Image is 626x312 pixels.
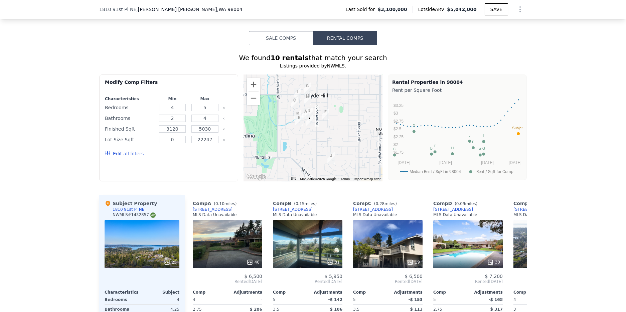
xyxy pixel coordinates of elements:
[142,290,179,295] div: Subject
[456,201,465,206] span: 0.09
[392,95,522,178] svg: A chart.
[513,290,548,295] div: Comp
[451,146,454,150] text: H
[476,169,513,174] text: Rent / Sqft for Comp
[394,119,404,124] text: $2.75
[313,31,377,45] button: Rental Comps
[291,177,296,180] button: Keyboard shortcuts
[291,97,298,108] div: 8704 NE 21st St
[105,150,144,157] button: Edit all filters
[247,92,260,105] button: Zoom out
[392,86,522,95] div: Rent per Square Foot
[513,200,560,207] div: Comp E
[472,140,474,144] text: F
[513,279,583,284] span: Rented [DATE]
[513,297,516,302] span: 4
[377,6,407,13] span: $3,100,000
[304,94,311,105] div: 9015 NE 22nd Pl
[433,279,503,284] span: Rented [DATE]
[222,128,225,131] button: Clear
[407,259,420,266] div: 19
[105,295,141,304] div: Bedrooms
[430,146,433,150] text: B
[353,207,393,212] a: [STREET_ADDRESS]
[105,290,142,295] div: Characteristics
[482,146,485,150] text: G
[304,83,311,94] div: 2405 91st Pl NE
[273,207,313,212] div: [STREET_ADDRESS]
[433,212,477,217] div: MLS Data Unavailable
[433,207,473,212] a: [STREET_ADDRESS]
[273,212,317,217] div: MLS Data Unavailable
[190,96,220,102] div: Max
[105,114,155,123] div: Bathrooms
[273,297,276,302] span: 5
[513,212,558,217] div: MLS Data Unavailable
[227,290,262,295] div: Adjustments
[434,144,436,148] text: E
[513,207,553,212] div: [STREET_ADDRESS]
[353,297,356,302] span: 5
[273,279,342,284] span: Rented [DATE]
[394,142,398,147] text: $2
[105,79,232,91] div: Modify Comp Filters
[394,127,402,131] text: $2.5
[222,107,225,109] button: Clear
[353,200,400,207] div: Comp C
[509,160,521,165] text: [DATE]
[439,160,452,165] text: [DATE]
[273,290,308,295] div: Comp
[340,177,350,181] a: Terms (opens in new tab)
[308,290,342,295] div: Adjustments
[113,212,156,218] div: NWMLS # 1432857
[488,297,503,302] span: -$ 168
[393,147,396,151] text: C
[105,200,157,207] div: Subject Property
[296,201,305,206] span: 0.15
[452,201,480,206] span: ( miles)
[353,290,388,295] div: Comp
[394,150,404,155] text: $1.75
[217,7,243,12] span: , WA 98004
[433,297,436,302] span: 5
[485,3,508,15] button: SAVE
[394,103,404,108] text: $3.25
[193,279,262,284] span: Rented [DATE]
[483,134,484,138] text: I
[353,212,397,217] div: MLS Data Unavailable
[330,307,342,312] span: $ 106
[271,54,309,62] strong: 10 rentals
[398,160,411,165] text: [DATE]
[193,200,239,207] div: Comp A
[229,295,262,304] div: -
[215,201,224,206] span: 0.10
[327,152,335,164] div: 9415 Hilltop Rd
[164,259,177,266] div: 25
[294,88,301,100] div: 2317 88th Pl NE
[346,6,378,13] span: Last Sold for
[392,79,522,86] div: Rental Properties in 98004
[300,177,336,181] span: Map data ©2025 Google
[245,274,262,279] span: $ 6,500
[433,290,468,295] div: Comp
[250,307,262,312] span: $ 286
[193,290,227,295] div: Comp
[394,111,398,116] text: $3
[325,274,342,279] span: $ 5,950
[294,110,301,122] div: 1905 89th Pl NE
[222,139,225,141] button: Clear
[405,274,423,279] span: $ 6,500
[273,200,319,207] div: Comp B
[193,207,232,212] a: [STREET_ADDRESS]
[410,169,461,174] text: Median Rent / SqFt in 98004
[105,124,155,134] div: Finished Sqft
[413,124,415,128] text: D
[487,259,500,266] div: 30
[375,201,384,206] span: 0.28
[105,103,155,112] div: Bedrooms
[371,201,400,206] span: ( miles)
[322,109,329,120] div: 1901 94th Ave NE
[328,297,342,302] span: -$ 142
